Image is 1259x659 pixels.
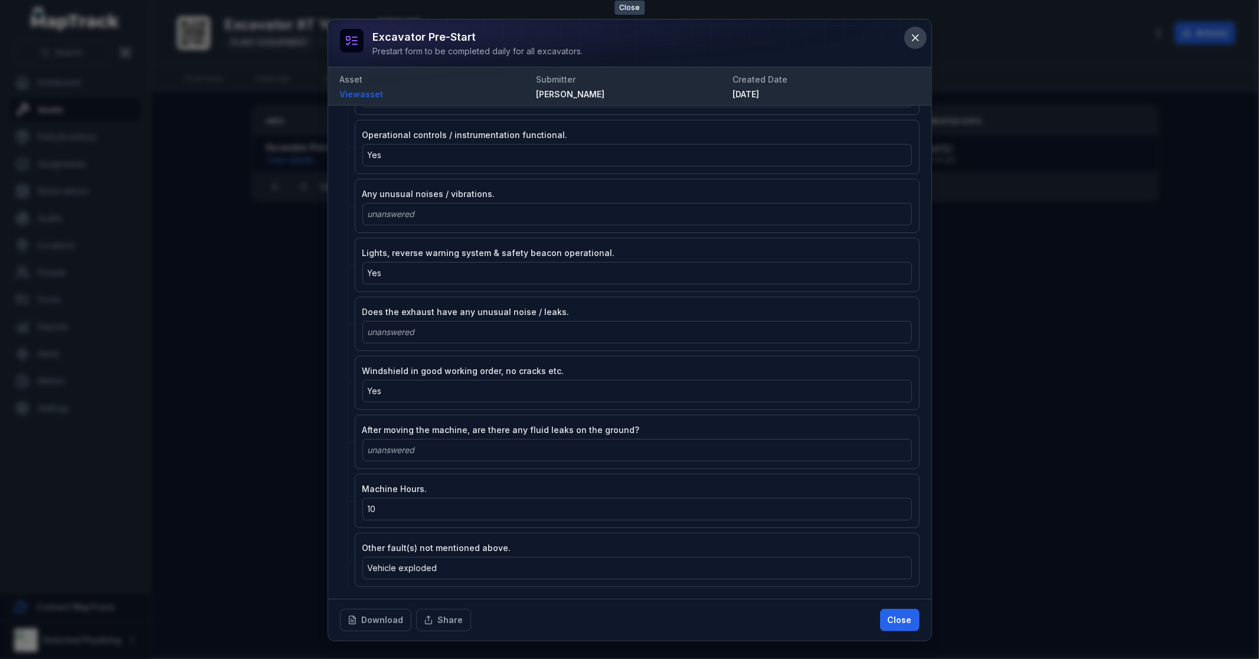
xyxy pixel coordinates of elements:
[368,563,437,573] span: Vehicle exploded
[362,189,495,199] span: Any unusual noises / vibrations.
[340,74,363,84] span: Asset
[373,29,583,45] h3: Excavator Pre-Start
[362,130,568,140] span: Operational controls / instrumentation functional.
[368,268,382,278] span: Yes
[362,425,640,435] span: After moving the machine, are there any fluid leaks on the ground?
[614,1,645,15] span: Close
[732,89,759,99] span: [DATE]
[362,543,511,553] span: Other fault(s) not mentioned above.
[340,609,411,631] button: Download
[362,248,615,258] span: Lights, reverse warning system & safety beacon operational.
[536,74,575,84] span: Submitter
[732,74,787,84] span: Created Date
[536,89,604,99] span: [PERSON_NAME]
[368,445,415,455] span: unanswered
[368,327,415,337] span: unanswered
[368,150,382,160] span: Yes
[880,609,920,631] button: Close
[732,89,759,99] time: 10/7/2025, 10:24:53 AM
[362,307,570,317] span: Does the exhaust have any unusual noise / leaks.
[368,386,382,396] span: Yes
[362,366,564,376] span: Windshield in good working order, no cracks etc.
[368,504,376,514] span: 10
[373,45,583,57] div: Prestart form to be completed daily for all excavators.
[340,88,527,100] a: Viewasset
[362,484,427,494] span: Machine Hours.
[368,209,415,219] span: unanswered
[416,609,471,631] button: Share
